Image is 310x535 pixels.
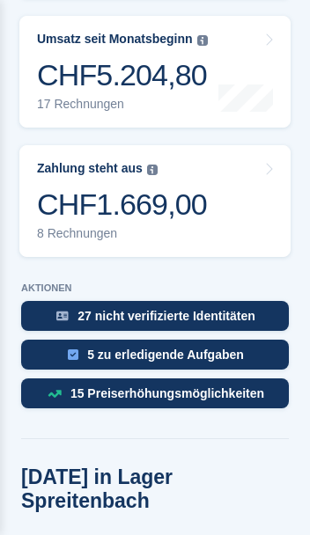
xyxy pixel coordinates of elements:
[19,145,291,257] a: Zahlung steht aus CHF1.669,00 8 Rechnungen
[21,340,289,378] a: 5 zu erledigende Aufgaben
[48,390,62,398] img: price_increase_opportunities-93ffe204e8149a01c8c9dc8f82e8f89637d9d84a8eef4429ea346261dce0b2c0.svg
[21,282,289,294] p: AKTIONEN
[68,349,78,360] img: task-75834270c22a3079a89374b754ae025e5fb1db73e45f91037f5363f120a921f8.svg
[37,226,207,241] div: 8 Rechnungen
[21,301,289,340] a: 27 nicht verifizierte Identitäten
[37,97,208,112] div: 17 Rechnungen
[19,16,291,128] a: Umsatz seit Monatsbeginn CHF5.204,80 17 Rechnungen
[37,57,208,93] div: CHF5.204,80
[197,35,208,46] img: icon-info-grey-7440780725fd019a000dd9b08b2336e03edf1995a4989e88bcd33f0948082b44.svg
[21,465,289,513] h2: [DATE] in Lager Spreitenbach
[37,32,193,47] div: Umsatz seit Monatsbeginn
[87,348,244,362] div: 5 zu erledigende Aufgaben
[56,311,69,321] img: verify_identity-adf6edd0f0f0b5bbfe63781bf79b02c33cf7c696d77639b501bdc392416b5a36.svg
[21,378,289,417] a: 15 Preiserhöhungsmöglichkeiten
[147,165,158,175] img: icon-info-grey-7440780725fd019a000dd9b08b2336e03edf1995a4989e88bcd33f0948082b44.svg
[77,309,255,323] div: 27 nicht verifizierte Identitäten
[37,161,143,176] div: Zahlung steht aus
[70,386,264,400] div: 15 Preiserhöhungsmöglichkeiten
[37,187,207,223] div: CHF1.669,00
